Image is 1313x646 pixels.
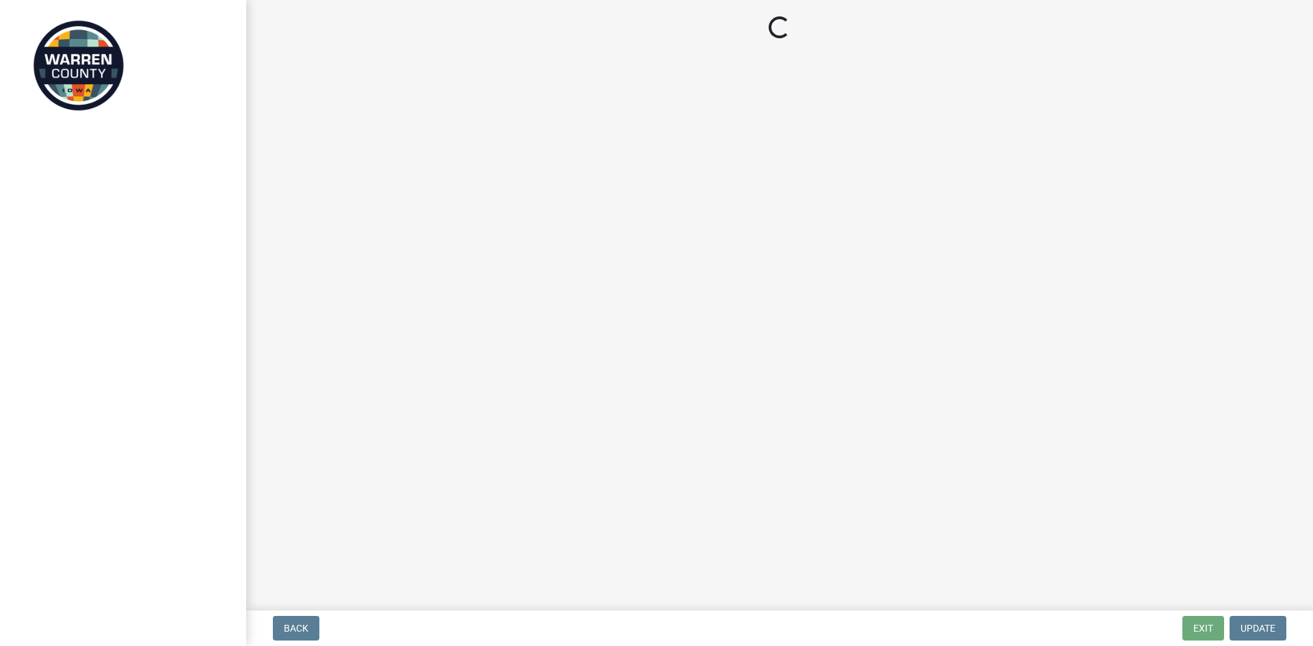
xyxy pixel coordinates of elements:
span: Update [1241,623,1275,634]
button: Update [1230,616,1286,641]
button: Exit [1182,616,1224,641]
button: Back [273,616,319,641]
img: Warren County, Iowa [27,14,130,117]
span: Back [284,623,308,634]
